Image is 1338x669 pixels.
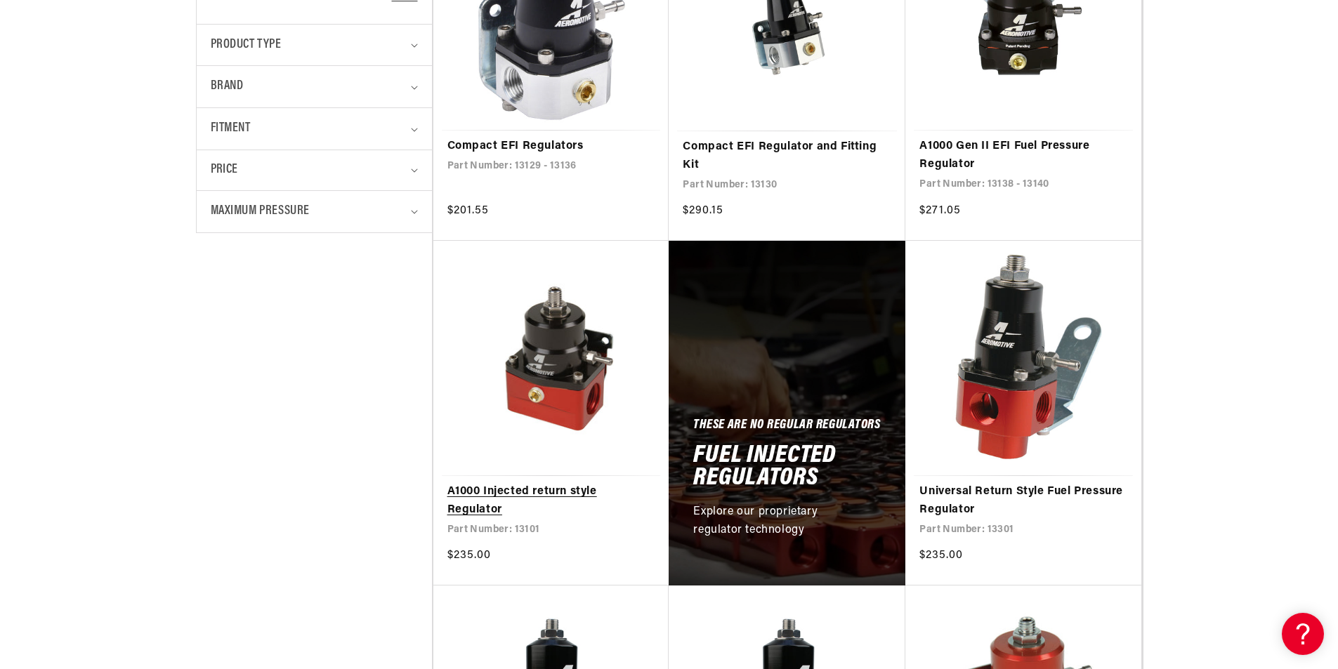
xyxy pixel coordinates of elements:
[919,483,1127,519] a: Universal Return Style Fuel Pressure Regulator
[447,483,655,519] a: A1000 Injected return style Regulator
[693,503,865,539] p: Explore our proprietary regulator technology
[211,25,418,66] summary: Product type (0 selected)
[693,420,880,432] h5: These Are No Regular Regulators
[211,108,418,150] summary: Fitment (0 selected)
[919,138,1127,173] a: A1000 Gen II EFI Fuel Pressure Regulator
[211,119,251,139] span: Fitment
[211,191,418,232] summary: Maximum Pressure (0 selected)
[211,150,418,190] summary: Price
[211,66,418,107] summary: Brand (0 selected)
[447,138,655,156] a: Compact EFI Regulators
[211,161,238,180] span: Price
[693,445,881,489] h2: Fuel Injected Regulators
[211,35,282,55] span: Product type
[683,138,891,174] a: Compact EFI Regulator and Fitting Kit
[211,201,310,222] span: Maximum Pressure
[211,77,244,97] span: Brand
